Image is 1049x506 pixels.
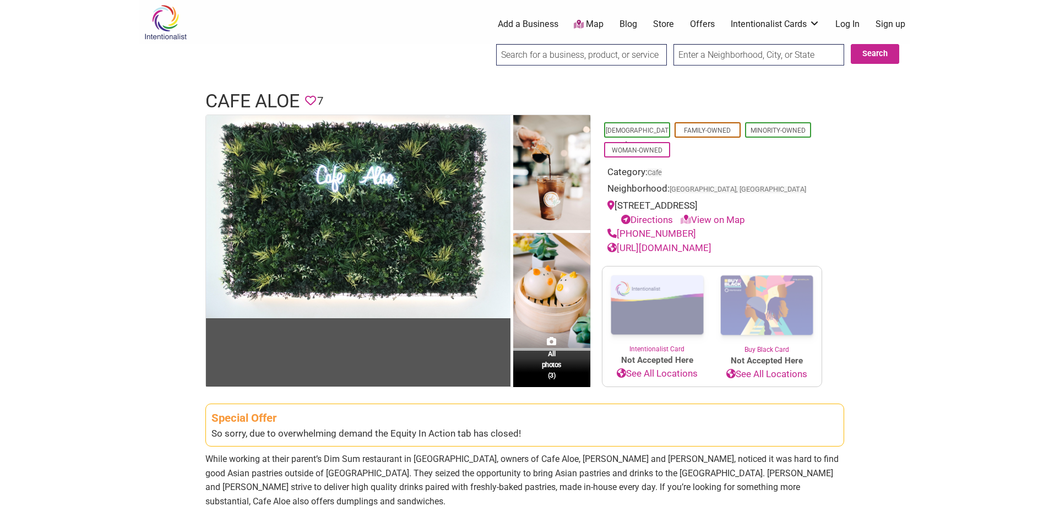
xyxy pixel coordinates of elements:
a: See All Locations [602,367,712,381]
a: Blog [619,18,637,30]
a: [DEMOGRAPHIC_DATA]-Owned [606,127,668,149]
span: All photos (3) [542,349,562,380]
div: Category: [607,165,817,182]
span: 7 [317,93,323,110]
div: So sorry, due to overwhelming demand the Equity In Action tab has closed! [211,427,838,441]
span: Not Accepted Here [712,355,822,367]
span: [GEOGRAPHIC_DATA], [GEOGRAPHIC_DATA] [670,186,806,193]
a: [URL][DOMAIN_NAME] [607,242,711,253]
a: Family-Owned [684,127,731,134]
h1: Cafe Aloe [205,88,300,115]
div: [STREET_ADDRESS] [607,199,817,227]
a: Cafe [648,168,662,177]
a: Sign up [876,18,905,30]
a: View on Map [681,214,745,225]
button: Search [851,44,899,64]
a: Store [653,18,674,30]
input: Search for a business, product, or service [496,44,667,66]
span: Not Accepted Here [602,354,712,367]
a: Minority-Owned [751,127,806,134]
a: Intentionalist Card [602,266,712,354]
a: Woman-Owned [612,146,662,154]
input: Enter a Neighborhood, City, or State [673,44,844,66]
a: [PHONE_NUMBER] [607,228,696,239]
a: Log In [835,18,860,30]
div: Neighborhood: [607,182,817,199]
img: Buy Black Card [712,266,822,345]
a: Intentionalist Cards [731,18,820,30]
div: Special Offer [211,410,838,427]
a: Add a Business [498,18,558,30]
a: See All Locations [712,367,822,382]
a: Buy Black Card [712,266,822,355]
img: Intentionalist [139,4,192,40]
a: Map [574,18,604,31]
a: Directions [621,214,673,225]
a: Offers [690,18,715,30]
img: Intentionalist Card [602,266,712,344]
